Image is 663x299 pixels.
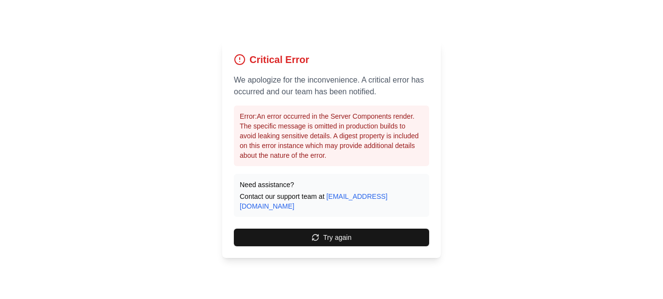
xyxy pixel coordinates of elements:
[240,111,423,160] p: Error: An error occurred in the Server Components render. The specific message is omitted in prod...
[234,74,429,98] p: We apologize for the inconvenience. A critical error has occurred and our team has been notified.
[249,53,309,66] h1: Critical Error
[234,229,429,246] button: Try again
[240,180,423,190] p: Need assistance?
[240,192,423,211] p: Contact our support team at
